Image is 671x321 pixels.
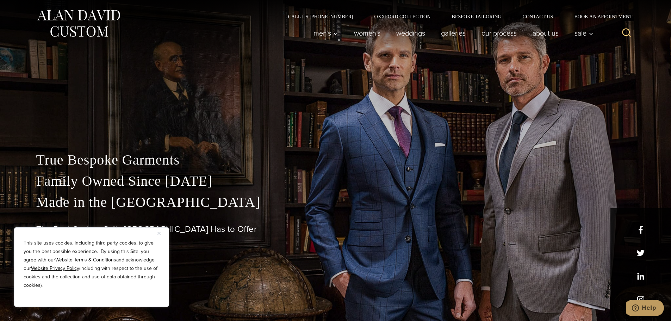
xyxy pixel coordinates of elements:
h1: The Best Custom Suits [GEOGRAPHIC_DATA] Has to Offer [36,224,635,234]
p: This site uses cookies, including third party cookies, to give you the best possible experience. ... [24,239,160,290]
img: Close [157,232,161,235]
a: About Us [524,26,566,40]
a: Website Privacy Policy [31,265,79,272]
a: Website Terms & Conditions [55,256,116,264]
button: Sale sub menu toggle [566,26,597,40]
a: Bespoke Tailoring [441,14,512,19]
iframe: Opens a widget where you can chat to one of our agents [626,300,664,317]
button: Men’s sub menu toggle [305,26,346,40]
a: weddings [388,26,433,40]
p: True Bespoke Garments Family Owned Since [DATE] Made in the [GEOGRAPHIC_DATA] [36,149,635,213]
button: Close [157,229,166,237]
a: Galleries [433,26,473,40]
a: Call Us [PHONE_NUMBER] [278,14,364,19]
a: Book an Appointment [564,14,635,19]
img: Alan David Custom [36,8,121,39]
a: Our Process [473,26,524,40]
a: Women’s [346,26,388,40]
a: Oxxford Collection [364,14,441,19]
nav: Secondary Navigation [278,14,635,19]
nav: Primary Navigation [305,26,597,40]
button: View Search Form [618,25,635,42]
a: Contact Us [512,14,564,19]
